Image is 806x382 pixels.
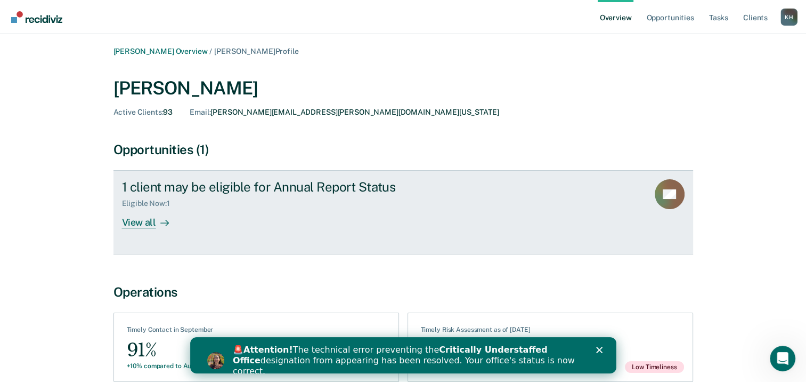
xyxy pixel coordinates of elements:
img: Recidiviz [11,11,62,23]
div: Send us a message [22,134,178,146]
div: Close [183,17,202,36]
div: [PERSON_NAME][EMAIL_ADDRESS][PERSON_NAME][DOMAIN_NAME][US_STATE] [190,108,499,117]
div: Send us a message [11,125,202,155]
img: logo [21,20,80,37]
span: Low Timeliness [625,361,683,373]
div: Opportunities (1) [113,142,693,157]
div: +10% compared to August [127,362,214,370]
div: 91% [127,338,214,362]
div: 🚨 The technical error preventing the designation from appearing has been resolved. Your office's ... [43,7,392,39]
div: Timely Contact in September [127,326,214,338]
div: 93 [113,108,173,117]
span: Messages [142,311,178,318]
p: How can we help? [21,94,192,112]
div: Operations [113,284,693,300]
iframe: Intercom live chat [770,346,795,371]
div: [PERSON_NAME] [113,77,693,99]
iframe: Intercom live chat banner [190,337,616,373]
p: Hi [PERSON_NAME] [21,76,192,94]
b: Attention! [53,7,103,18]
a: 1 client may be eligible for Annual Report StatusEligible Now:1View all [113,170,693,254]
span: Active Clients : [113,108,164,116]
div: K H [780,9,797,26]
span: Home [41,311,65,318]
div: Timely Risk Assessment as of [DATE] [421,326,531,338]
a: [PERSON_NAME] Overview [113,47,208,55]
div: 1 client may be eligible for Annual Report Status [122,179,496,195]
span: Email : [190,108,210,116]
div: Eligible Now : 1 [122,199,178,208]
button: Profile dropdown button [780,9,797,26]
div: View all [122,208,182,229]
span: [PERSON_NAME] Profile [214,47,298,55]
div: Close [406,10,417,16]
b: Critically Understaffed Office [43,7,357,28]
div: Profile image for Krysty [145,17,166,38]
button: Messages [107,284,213,327]
span: / [207,47,214,55]
img: Profile image for Naomi [104,17,126,38]
img: Profile image for Kim [125,17,146,38]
